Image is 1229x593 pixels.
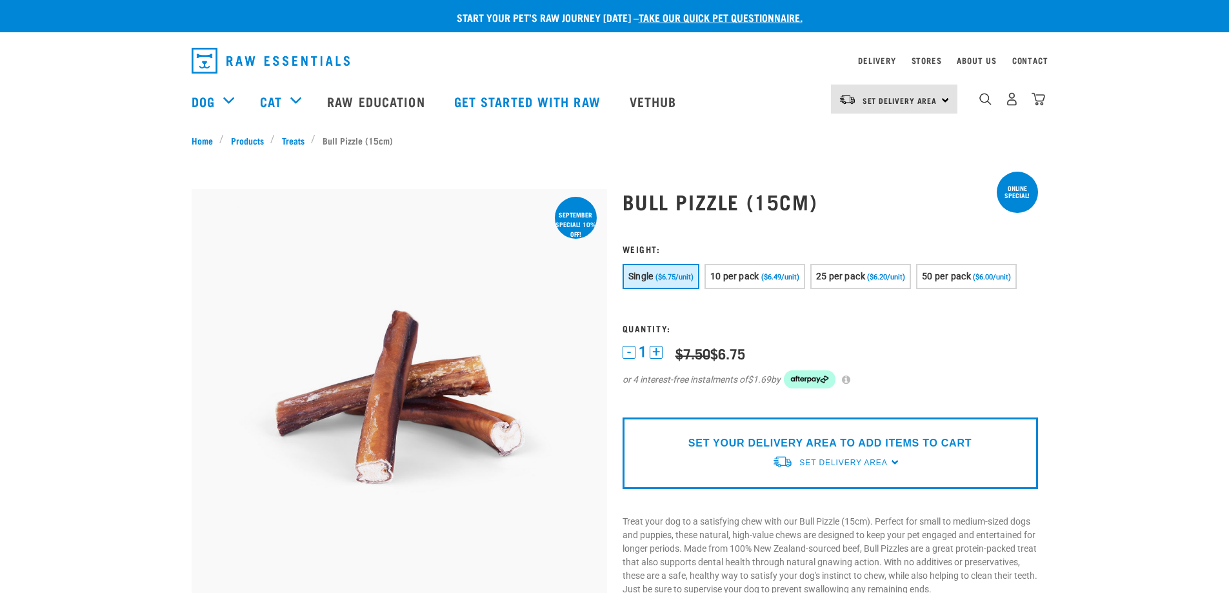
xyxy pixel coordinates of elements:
[784,370,835,388] img: Afterpay
[688,436,972,451] p: SET YOUR DELIVERY AREA TO ADD ITEMS TO CART
[628,271,654,281] span: Single
[916,264,1017,289] button: 50 per pack ($6.00/unit)
[799,458,887,467] span: Set Delivery Area
[704,264,805,289] button: 10 per pack ($6.49/unit)
[623,190,1038,213] h1: Bull Pizzle (15cm)
[772,455,793,468] img: van-moving.png
[224,134,270,147] a: Products
[639,14,803,20] a: take our quick pet questionnaire.
[650,346,663,359] button: +
[623,323,1038,333] h3: Quantity:
[623,346,635,359] button: -
[623,264,699,289] button: Single ($6.75/unit)
[1012,58,1048,63] a: Contact
[1005,92,1019,106] img: user.png
[867,273,905,281] span: ($6.20/unit)
[957,58,996,63] a: About Us
[617,75,693,127] a: Vethub
[675,345,745,361] div: $6.75
[979,93,992,105] img: home-icon-1@2x.png
[748,373,771,387] span: $1.69
[1032,92,1045,106] img: home-icon@2x.png
[973,273,1011,281] span: ($6.00/unit)
[863,98,937,103] span: Set Delivery Area
[639,345,646,359] span: 1
[623,370,1038,388] div: or 4 interest-free instalments of by
[192,48,350,74] img: Raw Essentials Logo
[192,134,1038,147] nav: breadcrumbs
[816,271,865,281] span: 25 per pack
[710,271,759,281] span: 10 per pack
[275,134,311,147] a: Treats
[912,58,942,63] a: Stores
[192,134,220,147] a: Home
[314,75,441,127] a: Raw Education
[623,244,1038,254] h3: Weight:
[441,75,617,127] a: Get started with Raw
[181,43,1048,79] nav: dropdown navigation
[810,264,911,289] button: 25 per pack ($6.20/unit)
[192,92,215,111] a: Dog
[655,273,694,281] span: ($6.75/unit)
[839,94,856,105] img: van-moving.png
[922,271,971,281] span: 50 per pack
[260,92,282,111] a: Cat
[761,273,799,281] span: ($6.49/unit)
[675,349,710,357] strike: $7.50
[858,58,895,63] a: Delivery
